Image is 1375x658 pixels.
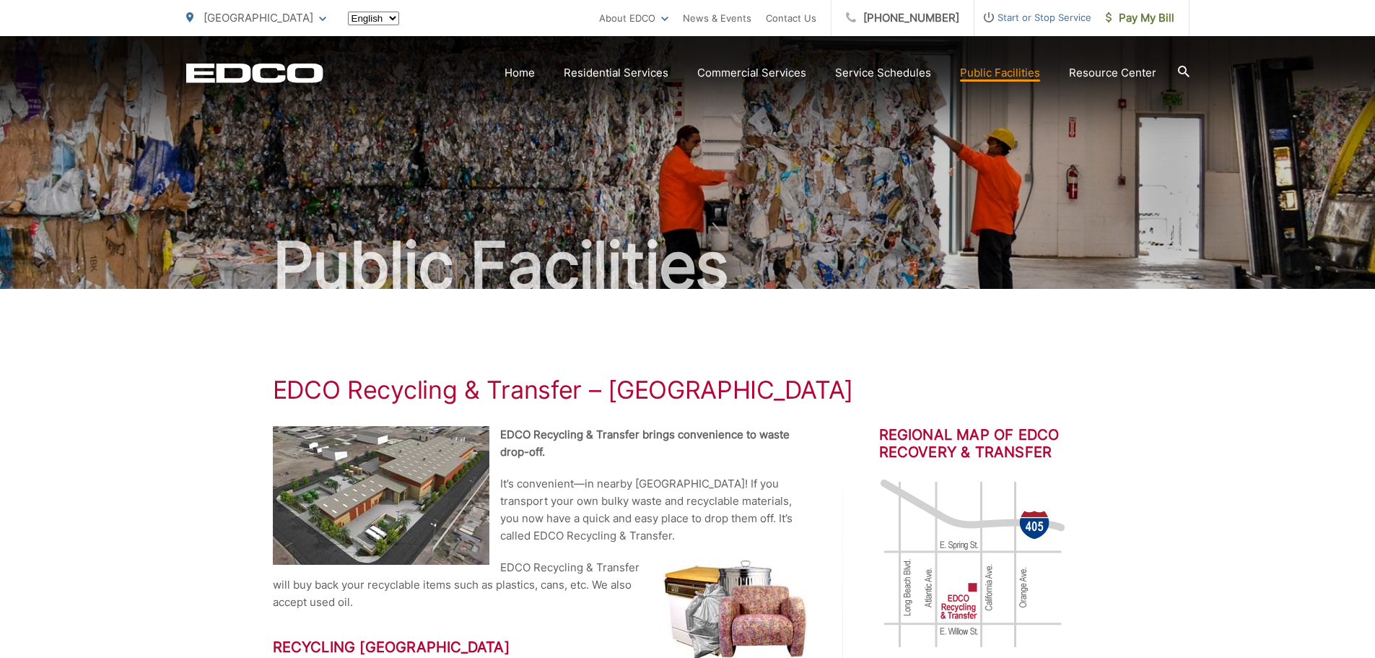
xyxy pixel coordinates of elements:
h2: Recycling [GEOGRAPHIC_DATA] [273,638,807,656]
a: Commercial Services [697,64,806,82]
p: It’s convenient—in nearby [GEOGRAPHIC_DATA]! If you transport your own bulky waste and recyclable... [273,475,807,545]
h1: EDCO Recycling & Transfer – [GEOGRAPHIC_DATA] [273,376,1103,404]
a: About EDCO [599,9,668,27]
a: News & Events [683,9,751,27]
strong: EDCO Recycling & Transfer brings convenience to waste drop-off. [500,428,790,459]
a: Service Schedules [835,64,931,82]
h2: Regional Map of EDCO Recovery & Transfer [879,426,1103,461]
span: Pay My Bill [1106,9,1174,27]
p: EDCO Recycling & Transfer will buy back your recyclable items such as plastics, cans, etc. We als... [273,559,807,611]
a: Contact Us [766,9,816,27]
span: [GEOGRAPHIC_DATA] [204,11,313,25]
h2: Public Facilities [186,230,1190,302]
a: Public Facilities [960,64,1040,82]
a: Home [505,64,535,82]
img: EDCO Recycling & Transfer [273,426,489,565]
a: Resource Center [1069,64,1156,82]
a: Residential Services [564,64,668,82]
img: image [879,477,1067,650]
select: Select a language [348,12,399,25]
a: EDCD logo. Return to the homepage. [186,63,323,83]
